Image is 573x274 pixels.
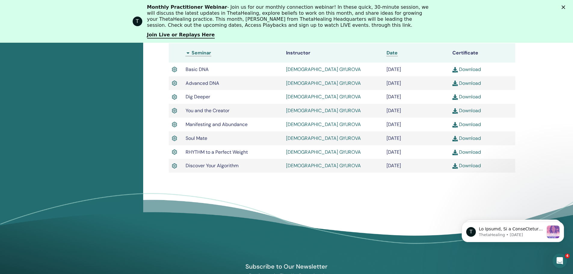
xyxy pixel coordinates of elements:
img: Active Certificate [172,134,177,142]
b: Monthly Practitioner Webinar [147,4,227,10]
img: Active Certificate [172,66,177,73]
th: Certificate [449,43,515,63]
td: [DATE] [384,104,449,118]
img: download.svg [452,122,458,128]
img: Active Certificate [172,121,177,128]
td: [DATE] [384,118,449,131]
span: Dig Deeper [186,94,210,100]
span: Manifesting and Abundance [186,121,248,128]
img: download.svg [452,81,458,86]
a: Download [452,162,481,169]
span: Soul Mate [186,135,207,141]
a: Download [452,121,481,128]
a: Download [452,107,481,114]
p: Message from ThetaHealing, sent 31w ago [26,23,91,28]
span: Advanced DNA [186,80,219,86]
a: [DEMOGRAPHIC_DATA] GYUROVA [286,162,361,169]
span: 4 [565,254,570,258]
img: Active Certificate [172,148,177,156]
a: Date [387,50,398,56]
a: [DEMOGRAPHIC_DATA] GYUROVA [286,149,361,155]
span: Discover Your Algorithm [186,162,239,169]
img: download.svg [452,108,458,114]
div: - Join us for our monthly connection webinar! In these quick, 30-minute session, we will discuss ... [147,4,431,28]
td: [DATE] [384,145,449,159]
td: [DATE] [384,76,449,90]
img: download.svg [452,163,458,169]
span: Basic DNA [186,66,209,72]
div: Profile image for ThetaHealing [133,17,142,26]
span: RHYTHM to a Perfect Weight [186,149,248,155]
a: [DEMOGRAPHIC_DATA] GYUROVA [286,94,361,100]
span: You and the Creator [186,107,230,114]
img: download.svg [452,67,458,72]
img: download.svg [452,136,458,141]
div: Close [562,5,568,9]
th: Instructor [283,43,384,63]
h4: Subscribe to Our Newsletter [217,263,356,270]
td: [DATE] [384,63,449,76]
a: Join Live or Replays Here [147,32,215,38]
img: download.svg [452,150,458,155]
img: download.svg [452,94,458,100]
a: Download [452,94,481,100]
a: Download [452,149,481,155]
a: Download [452,80,481,86]
iframe: Intercom notifications message [453,210,573,252]
a: [DEMOGRAPHIC_DATA] GYUROVA [286,135,361,141]
img: Active Certificate [172,107,177,115]
td: [DATE] [384,159,449,173]
a: Download [452,135,481,141]
a: [DEMOGRAPHIC_DATA] GYUROVA [286,121,361,128]
iframe: Intercom live chat [553,254,567,268]
td: [DATE] [384,90,449,104]
img: Active Certificate [172,162,177,170]
img: Active Certificate [172,93,177,101]
a: Download [452,66,481,72]
a: [DEMOGRAPHIC_DATA] GYUROVA [286,107,361,114]
td: [DATE] [384,131,449,145]
a: [DEMOGRAPHIC_DATA] GYUROVA [286,80,361,86]
a: [DEMOGRAPHIC_DATA] GYUROVA [286,66,361,72]
img: Active Certificate [172,79,177,87]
